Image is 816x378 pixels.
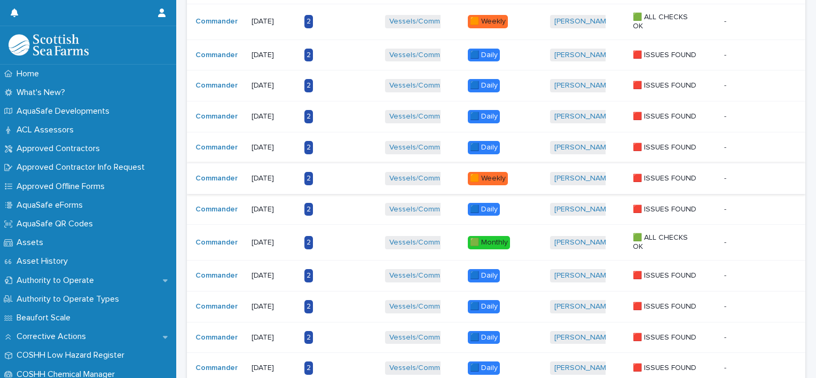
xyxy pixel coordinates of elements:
tr: Commander [DATE]2Vessels/Commander 🟧 Weekly[PERSON_NAME] 🟩 ALL CHECKS OK-- [187,4,805,40]
a: [PERSON_NAME] [554,271,613,280]
p: COSHH Low Hazard Register [12,350,133,360]
p: [DATE] [252,364,296,373]
p: 🟩 ALL CHECKS OK [633,233,700,251]
div: 2 [304,331,313,344]
a: Vessels/Commander [389,238,460,247]
p: - [724,269,728,280]
p: AquaSafe QR Codes [12,219,101,229]
div: 🟧 Weekly [468,172,508,185]
a: Commander [195,174,238,183]
div: 2 [304,15,313,28]
p: 🟥 ISSUES FOUND [633,174,700,183]
a: [PERSON_NAME] [554,112,613,121]
div: 2 [304,269,313,282]
p: 🟥 ISSUES FOUND [633,205,700,214]
p: Approved Contractor Info Request [12,162,153,172]
tr: Commander [DATE]2Vessels/Commander 🟧 Weekly[PERSON_NAME] 🟥 ISSUES FOUND-- [187,163,805,194]
p: [DATE] [252,333,296,342]
p: Home [12,69,48,79]
p: - [724,15,728,26]
p: 🟥 ISSUES FOUND [633,143,700,152]
a: [PERSON_NAME] [554,143,613,152]
p: 🟥 ISSUES FOUND [633,51,700,60]
p: [DATE] [252,81,296,90]
tr: Commander [DATE]2Vessels/Commander 🟦 Daily[PERSON_NAME] 🟥 ISSUES FOUND-- [187,291,805,322]
p: [DATE] [252,205,296,214]
p: 🟥 ISSUES FOUND [633,364,700,373]
p: - [724,331,728,342]
p: AquaSafe Developments [12,106,118,116]
div: 🟦 Daily [468,110,500,123]
a: Vessels/Commander [389,51,460,60]
tr: Commander [DATE]2Vessels/Commander 🟦 Daily[PERSON_NAME] 🟥 ISSUES FOUND-- [187,132,805,163]
a: [PERSON_NAME] [554,174,613,183]
a: [PERSON_NAME] [554,238,613,247]
p: ACL Assessors [12,125,82,135]
p: Approved Contractors [12,144,108,154]
a: Commander [195,238,238,247]
tr: Commander [DATE]2Vessels/Commander 🟦 Daily[PERSON_NAME] 🟥 ISSUES FOUND-- [187,40,805,70]
div: 🟦 Daily [468,49,500,62]
a: Vessels/Commander [389,364,460,373]
div: 2 [304,141,313,154]
p: - [724,300,728,311]
a: [PERSON_NAME] [554,302,613,311]
a: Commander [195,81,238,90]
div: 2 [304,203,313,216]
div: 2 [304,361,313,375]
p: - [724,236,728,247]
p: - [724,49,728,60]
a: [PERSON_NAME] [554,205,613,214]
p: Authority to Operate Types [12,294,128,304]
a: [PERSON_NAME] [554,81,613,90]
p: Approved Offline Forms [12,182,113,192]
a: Vessels/Commander [389,271,460,280]
a: Vessels/Commander [389,333,460,342]
a: Vessels/Commander [389,17,460,26]
p: [DATE] [252,17,296,26]
p: What's New? [12,88,74,98]
p: 🟩 ALL CHECKS OK [633,13,700,31]
a: Commander [195,271,238,280]
a: Commander [195,205,238,214]
p: Assets [12,238,52,248]
a: [PERSON_NAME] [554,333,613,342]
p: 🟥 ISSUES FOUND [633,271,700,280]
a: Vessels/Commander [389,143,460,152]
div: 🟦 Daily [468,361,500,375]
tr: Commander [DATE]2Vessels/Commander 🟦 Daily[PERSON_NAME] 🟥 ISSUES FOUND-- [187,101,805,132]
tr: Commander [DATE]2Vessels/Commander 🟦 Daily[PERSON_NAME] 🟥 ISSUES FOUND-- [187,194,805,225]
div: 2 [304,49,313,62]
div: 🟧 Weekly [468,15,508,28]
a: Commander [195,17,238,26]
p: [DATE] [252,112,296,121]
p: AquaSafe eForms [12,200,91,210]
a: Vessels/Commander [389,302,460,311]
a: [PERSON_NAME] [554,17,613,26]
p: [DATE] [252,302,296,311]
div: 🟦 Daily [468,141,500,154]
div: 2 [304,79,313,92]
tr: Commander [DATE]2Vessels/Commander 🟦 Daily[PERSON_NAME] 🟥 ISSUES FOUND-- [187,70,805,101]
a: Vessels/Commander [389,112,460,121]
p: 🟥 ISSUES FOUND [633,302,700,311]
div: 🟩 Monthly [468,236,510,249]
p: 🟥 ISSUES FOUND [633,112,700,121]
a: [PERSON_NAME] [554,51,613,60]
p: Asset History [12,256,76,266]
a: Commander [195,143,238,152]
p: - [724,110,728,121]
p: - [724,203,728,214]
a: Commander [195,333,238,342]
div: 2 [304,172,313,185]
p: Beaufort Scale [12,313,79,323]
a: [PERSON_NAME] [554,364,613,373]
img: bPIBxiqnSb2ggTQWdOVV [9,34,89,56]
div: 🟦 Daily [468,203,500,216]
a: Vessels/Commander [389,174,460,183]
a: Commander [195,112,238,121]
p: [DATE] [252,238,296,247]
div: 2 [304,236,313,249]
p: Authority to Operate [12,275,103,286]
tr: Commander [DATE]2Vessels/Commander 🟦 Daily[PERSON_NAME] 🟥 ISSUES FOUND-- [187,322,805,353]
